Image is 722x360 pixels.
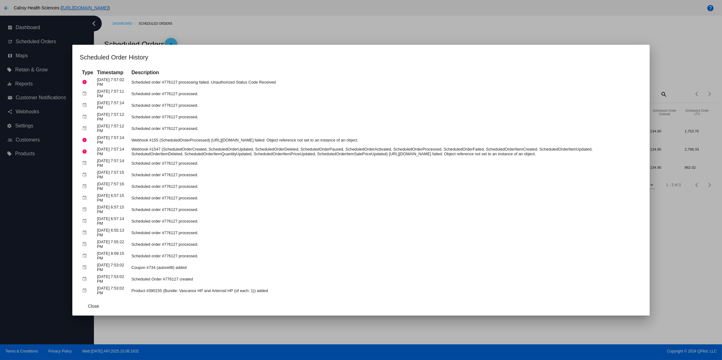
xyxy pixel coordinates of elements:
td: [DATE] 7:57:12 PM [95,111,129,122]
mat-icon: event [82,251,90,261]
mat-icon: event [82,158,90,168]
mat-icon: error [82,77,90,87]
mat-icon: event [82,170,90,180]
th: Type [80,69,95,76]
mat-icon: event [82,182,90,191]
td: [DATE] 7:57:02 PM [95,77,129,88]
td: Scheduled order #776127 processed. [130,216,642,227]
td: Webhook #155 (ScheduledOrderProcessed) [URL][DOMAIN_NAME] failed: Object reference not set to an ... [130,135,642,146]
td: Scheduled order #776127 processed. [130,111,642,122]
mat-icon: event [82,263,90,272]
span: Close [88,304,99,309]
td: Product #390155 (Bundle: Vascanox HP and Arterosil HP (of each: 1)) added [130,285,642,296]
td: Scheduled order #776127 processed. [130,193,642,203]
td: [DATE] 6:57:15 PM [95,193,129,203]
td: [DATE] 6:57:14 PM [95,216,129,227]
td: [DATE] 7:53:02 PM [95,262,129,273]
td: Scheduled order #776127 processed. [130,239,642,250]
mat-icon: event [82,239,90,249]
mat-icon: event [82,112,90,122]
mat-icon: event [82,124,90,133]
td: [DATE] 7:57:14 PM [95,146,129,157]
td: [DATE] 7:57:12 PM [95,123,129,134]
td: [DATE] 7:57:16 PM [95,181,129,192]
td: [DATE] 7:53:02 PM [95,285,129,296]
mat-icon: event [82,193,90,203]
td: Scheduled order #776127 processed. [130,123,642,134]
td: Webhook #1547 (ScheduledOrderCreated, ScheduledOrderUpdated, ScheduledOrderDeleted, ScheduledOrde... [130,146,642,157]
td: Scheduled order #776127 processing failed. Unauthorized Status Code Received [130,77,642,88]
td: Scheduled Order #776127 created [130,274,642,285]
td: Scheduled order #776127 processed. [130,88,642,99]
td: [DATE] 6:57:15 PM [95,204,129,215]
mat-icon: event [82,286,90,296]
td: Scheduled order #776127 processed. [130,204,642,215]
mat-icon: event [82,274,90,284]
td: [DATE] 7:57:14 PM [95,135,129,146]
td: [DATE] 7:57:11 PM [95,88,129,99]
td: [DATE] 7:57:14 PM [95,100,129,111]
th: Timestamp [95,69,129,76]
td: [DATE] 7:57:14 PM [95,158,129,169]
td: [DATE] 7:53:02 PM [95,274,129,285]
td: Coupon #734 (autorefill) added [130,262,642,273]
mat-icon: error [82,147,90,157]
mat-icon: error [82,135,90,145]
td: Scheduled order #776127 processed. [130,100,642,111]
td: Scheduled order #776127 processed. [130,227,642,238]
mat-icon: event [82,228,90,238]
mat-icon: event [82,100,90,110]
mat-icon: event [82,89,90,99]
td: [DATE] 7:55:22 PM [95,239,129,250]
td: [DATE] 6:55:13 PM [95,227,129,238]
mat-icon: event [82,205,90,214]
td: [DATE] 8:09:15 PM [95,250,129,261]
mat-icon: event [82,216,90,226]
th: Description [130,69,642,76]
td: [DATE] 7:57:15 PM [95,169,129,180]
td: Scheduled order #776127 processed. [130,169,642,180]
td: Scheduled order #776127 processed. [130,181,642,192]
td: Scheduled order #776127 processed. [130,158,642,169]
h1: Scheduled Order History [80,52,642,62]
button: Close dialog [80,301,107,312]
td: Scheduled order #776127 processed. [130,250,642,261]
